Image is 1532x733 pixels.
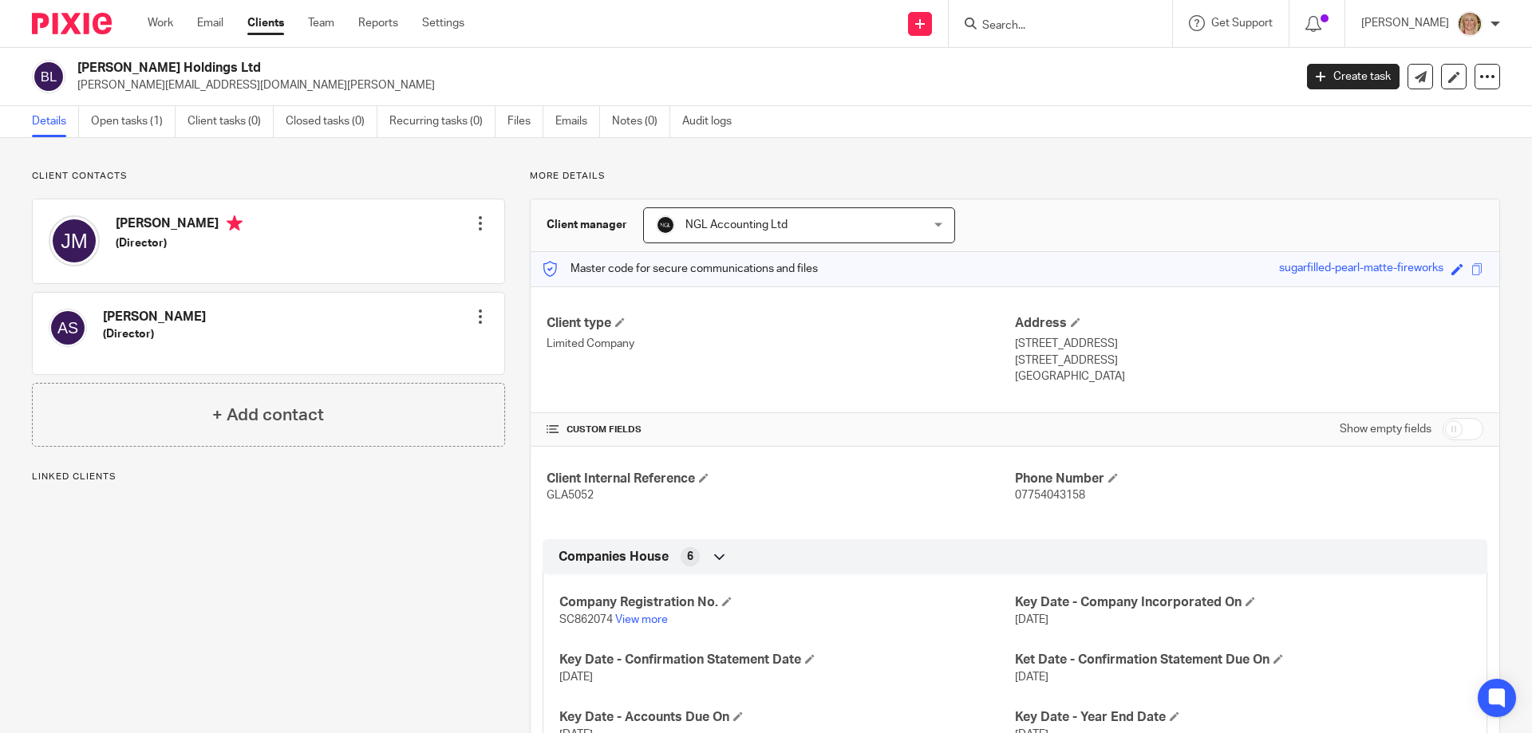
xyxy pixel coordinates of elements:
span: GLA5052 [547,490,594,501]
input: Search [981,19,1124,33]
span: 6 [687,549,693,565]
span: [DATE] [559,672,593,683]
h4: Client Internal Reference [547,471,1015,487]
a: Team [308,15,334,31]
a: Recurring tasks (0) [389,106,496,137]
h4: Company Registration No. [559,594,1015,611]
h4: Key Date - Company Incorporated On [1015,594,1471,611]
a: Open tasks (1) [91,106,176,137]
p: Master code for secure communications and files [543,261,818,277]
p: Limited Company [547,336,1015,352]
a: View more [615,614,668,625]
h4: CUSTOM FIELDS [547,424,1015,436]
h4: Key Date - Accounts Due On [559,709,1015,726]
h4: + Add contact [212,403,324,428]
div: sugarfilled-pearl-matte-fireworks [1279,260,1443,278]
a: Settings [422,15,464,31]
p: Client contacts [32,170,505,183]
img: NGL%20Logo%20Social%20Circle%20JPG.jpg [656,215,675,234]
a: Clients [247,15,284,31]
p: [STREET_ADDRESS] [1015,353,1483,368]
h2: [PERSON_NAME] Holdings Ltd [77,60,1042,77]
p: Linked clients [32,471,505,483]
label: Show empty fields [1340,421,1431,437]
p: More details [530,170,1500,183]
a: Create task [1307,64,1400,89]
h4: [PERSON_NAME] [103,309,206,325]
a: Audit logs [682,106,744,137]
a: Client tasks (0) [188,106,274,137]
h4: Client type [547,315,1015,332]
h4: Ket Date - Confirmation Statement Due On [1015,652,1471,668]
h4: Phone Number [1015,471,1483,487]
p: [PERSON_NAME] [1361,15,1449,31]
a: Notes (0) [612,106,670,137]
span: Companies House [559,549,669,566]
a: Files [507,106,543,137]
span: 07754043158 [1015,490,1085,501]
span: [DATE] [1015,614,1048,625]
p: [GEOGRAPHIC_DATA] [1015,368,1483,384]
h3: Client manager [547,217,627,233]
p: [STREET_ADDRESS] [1015,336,1483,352]
img: svg%3E [49,215,100,266]
p: [PERSON_NAME][EMAIL_ADDRESS][DOMAIN_NAME][PERSON_NAME] [77,77,1283,93]
a: Work [148,15,173,31]
h4: [PERSON_NAME] [116,215,243,235]
i: Primary [227,215,243,231]
h4: Key Date - Confirmation Statement Date [559,652,1015,668]
a: Details [32,106,79,137]
h5: (Director) [116,235,243,251]
h4: Key Date - Year End Date [1015,709,1471,726]
span: SC862074 [559,614,613,625]
h5: (Director) [103,326,206,342]
span: Get Support [1211,18,1273,29]
span: NGL Accounting Ltd [685,219,788,231]
a: Emails [555,106,600,137]
a: Email [197,15,223,31]
img: Pixie [32,13,112,34]
a: Reports [358,15,398,31]
img: svg%3E [32,60,65,93]
img: svg%3E [49,309,87,347]
h4: Address [1015,315,1483,332]
span: [DATE] [1015,672,1048,683]
img: JW%20photo.JPG [1457,11,1483,37]
a: Closed tasks (0) [286,106,377,137]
